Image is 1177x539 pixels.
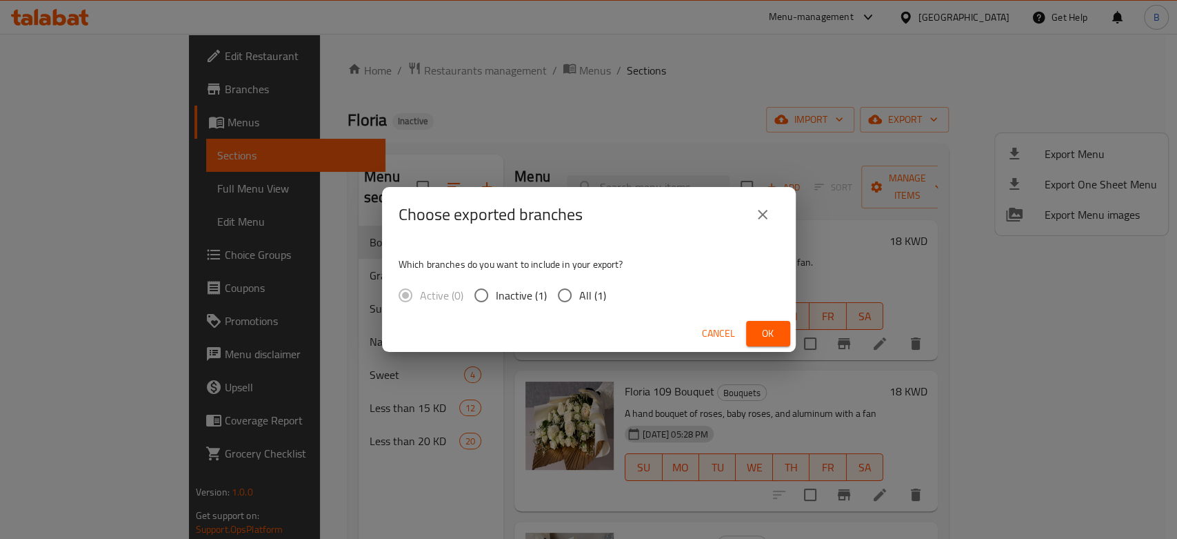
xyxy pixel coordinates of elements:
[746,321,790,346] button: Ok
[420,287,463,304] span: Active (0)
[579,287,606,304] span: All (1)
[757,325,779,342] span: Ok
[399,204,583,226] h2: Choose exported branches
[399,257,779,271] p: Which branches do you want to include in your export?
[746,198,779,231] button: close
[696,321,741,346] button: Cancel
[702,325,735,342] span: Cancel
[496,287,547,304] span: Inactive (1)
